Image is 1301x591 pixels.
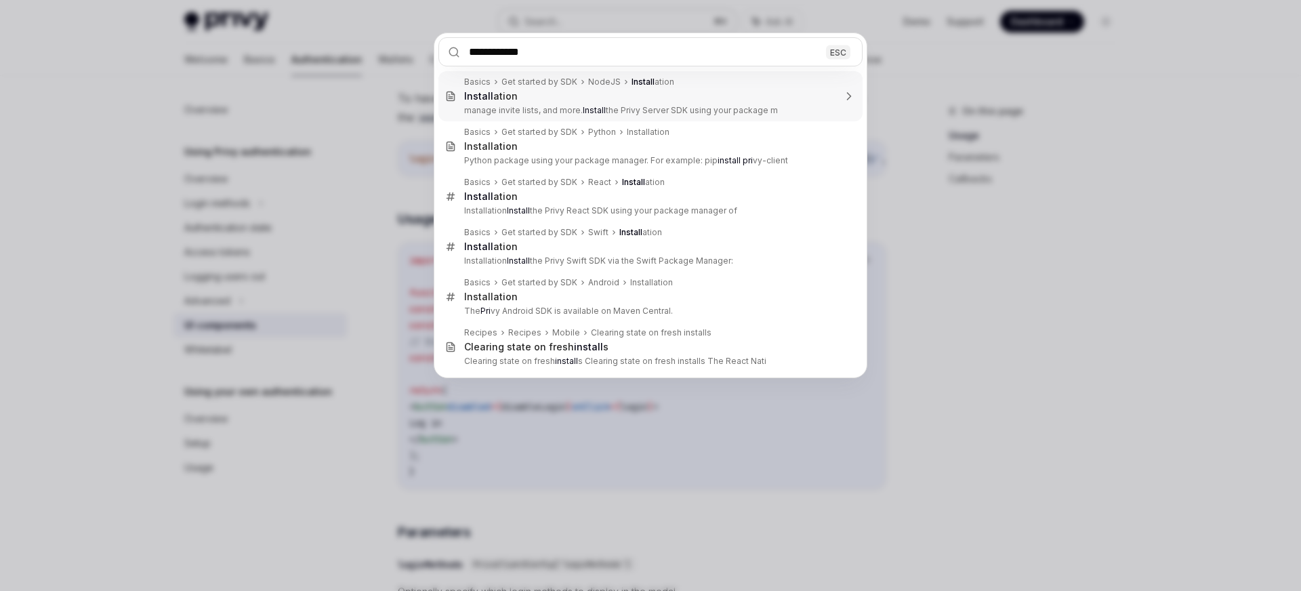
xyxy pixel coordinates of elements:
[464,341,608,353] div: Clearing state on fresh s
[464,105,834,116] p: manage invite lists, and more. the Privy Server SDK using your package m
[588,277,619,288] div: Android
[552,327,580,338] div: Mobile
[619,227,662,238] div: ation
[464,190,518,203] div: ation
[574,341,603,352] b: install
[464,140,518,152] div: Installation
[464,291,518,303] div: Installation
[627,127,669,138] div: Installation
[464,327,497,338] div: Recipes
[464,241,493,252] b: Install
[464,306,834,317] p: The vy Android SDK is available on Maven Central.
[464,241,518,253] div: ation
[501,227,577,238] div: Get started by SDK
[588,227,608,238] div: Swift
[826,45,850,59] div: ESC
[464,155,834,166] p: Python package using your package manager. For example: pip vy-client
[464,90,518,102] div: ation
[619,227,642,237] b: Install
[464,190,493,202] b: Install
[464,127,491,138] div: Basics
[464,90,493,102] b: Install
[632,77,655,87] b: Install
[508,327,541,338] div: Recipes
[480,306,491,316] b: Pri
[718,155,753,165] b: install pri
[507,205,530,216] b: Install
[464,77,491,87] div: Basics
[588,127,616,138] div: Python
[507,256,530,266] b: Install
[501,127,577,138] div: Get started by SDK
[464,356,834,367] p: Clearing state on fresh s Clearing state on fresh installs The React Nati
[464,277,491,288] div: Basics
[588,77,621,87] div: NodeJS
[501,77,577,87] div: Get started by SDK
[591,327,711,338] div: Clearing state on fresh installs
[583,105,606,115] b: Install
[464,227,491,238] div: Basics
[464,177,491,188] div: Basics
[464,205,834,216] p: Installation the Privy React SDK using your package manager of
[501,177,577,188] div: Get started by SDK
[555,356,578,366] b: install
[622,177,665,188] div: ation
[630,277,673,288] div: Installation
[632,77,674,87] div: ation
[464,256,834,266] p: Installation the Privy Swift SDK via the Swift Package Manager:
[501,277,577,288] div: Get started by SDK
[588,177,611,188] div: React
[622,177,645,187] b: Install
